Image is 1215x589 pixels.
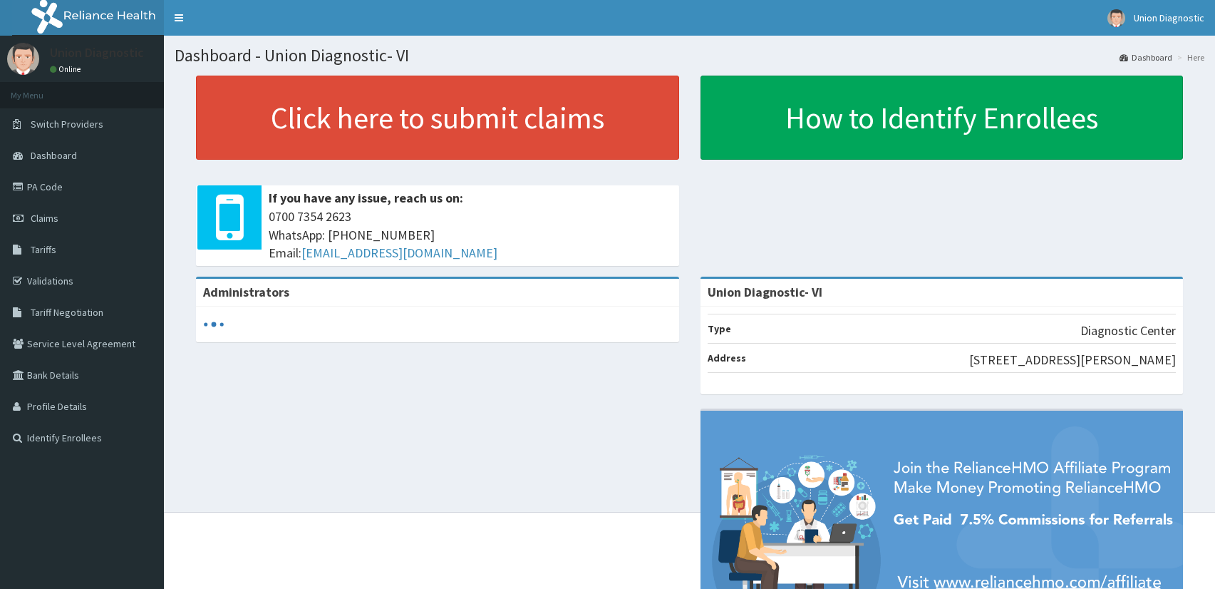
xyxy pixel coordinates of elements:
span: Tariff Negotiation [31,306,103,319]
a: [EMAIL_ADDRESS][DOMAIN_NAME] [301,245,497,261]
span: Tariffs [31,243,56,256]
a: Online [50,64,84,74]
b: Administrators [203,284,289,300]
p: Diagnostic Center [1080,322,1176,340]
img: User Image [1107,9,1125,27]
span: 0700 7354 2623 WhatsApp: [PHONE_NUMBER] Email: [269,208,672,262]
p: Union Diagnostic [50,46,144,59]
a: Click here to submit claims [196,76,679,160]
li: Here [1174,51,1204,63]
p: [STREET_ADDRESS][PERSON_NAME] [969,351,1176,369]
span: Dashboard [31,149,77,162]
b: Type [708,322,731,335]
h1: Dashboard - Union Diagnostic- VI [175,46,1204,65]
strong: Union Diagnostic- VI [708,284,822,300]
span: Claims [31,212,58,225]
b: Address [708,352,746,364]
span: Union Diagnostic [1134,11,1204,24]
a: How to Identify Enrollees [700,76,1184,160]
span: Switch Providers [31,118,103,130]
svg: audio-loading [203,314,224,335]
a: Dashboard [1120,51,1172,63]
img: User Image [7,43,39,75]
b: If you have any issue, reach us on: [269,190,463,206]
